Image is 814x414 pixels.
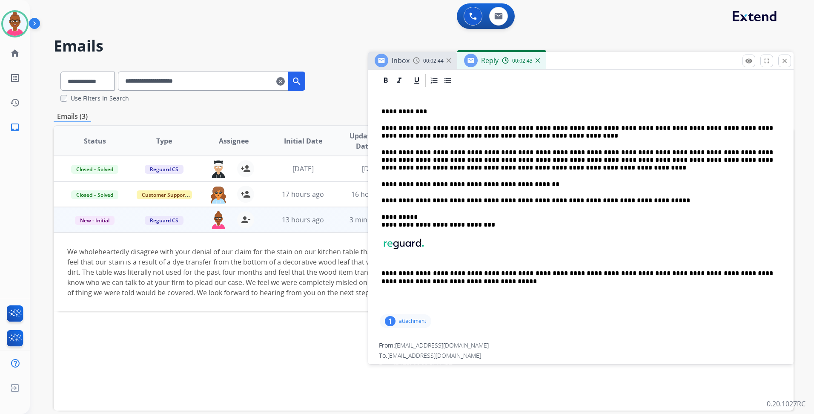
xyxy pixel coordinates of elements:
p: Emails (3) [54,111,91,122]
span: New - Initial [75,216,115,225]
mat-icon: search [292,76,302,86]
mat-icon: close [781,57,788,65]
span: Initial Date [284,136,322,146]
p: 0.20.1027RC [767,399,805,409]
div: Underline [410,74,423,87]
div: Bullet List [441,74,454,87]
div: 1 [385,316,396,326]
mat-icon: home [10,48,20,58]
label: Use Filters In Search [71,94,129,103]
span: [DATE] [292,164,314,173]
span: Reguard CS [145,216,183,225]
div: We wholeheartedly disagree with your denial of our claim for the stain on our kitchen table that ... [67,247,641,298]
div: Date: [379,362,782,370]
img: agent-avatar [210,160,227,178]
p: attachment [399,318,426,325]
span: 00:02:43 [512,57,533,64]
mat-icon: clear [276,76,285,86]
mat-icon: list_alt [10,73,20,83]
span: [DATE] [362,164,383,173]
span: 00:02:44 [423,57,444,64]
span: 16 hours ago [351,190,393,199]
img: agent-avatar [210,211,227,229]
span: 17 hours ago [282,190,324,199]
span: Type [156,136,172,146]
span: [EMAIL_ADDRESS][DOMAIN_NAME] [395,341,489,349]
div: Italic [393,74,406,87]
mat-icon: history [10,98,20,108]
span: 13 hours ago [282,215,324,224]
span: Closed – Solved [71,190,118,199]
span: Closed – Solved [71,165,118,174]
span: Inbox [392,56,410,65]
div: Bold [379,74,392,87]
img: agent-avatar [210,186,227,204]
span: [DATE] 06:09 PM MDT [394,362,452,370]
span: Customer Support [137,190,192,199]
img: avatar [3,12,27,36]
span: Reply [481,56,499,65]
span: Assignee [219,136,249,146]
mat-icon: person_remove [241,215,251,225]
span: 3 minutes ago [350,215,395,224]
span: Reguard CS [145,165,183,174]
div: Ordered List [428,74,441,87]
mat-icon: person_add [241,189,251,199]
mat-icon: person_add [241,164,251,174]
mat-icon: inbox [10,122,20,132]
span: [EMAIL_ADDRESS][DOMAIN_NAME] [387,351,481,359]
h2: Emails [54,37,794,55]
div: To: [379,351,782,360]
span: Status [84,136,106,146]
span: Updated Date [345,131,383,151]
div: From: [379,341,782,350]
mat-icon: fullscreen [763,57,771,65]
mat-icon: remove_red_eye [745,57,753,65]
